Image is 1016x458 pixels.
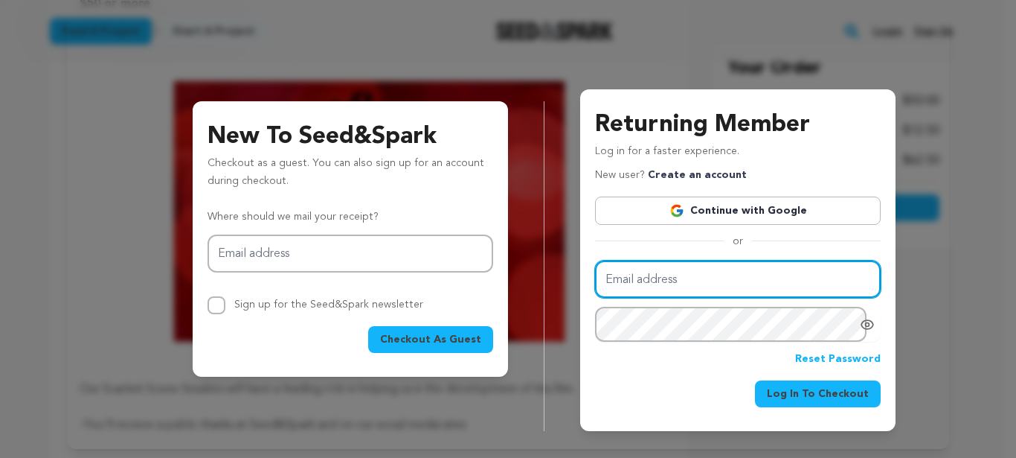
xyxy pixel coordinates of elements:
span: or [724,234,752,249]
button: Log In To Checkout [755,381,881,407]
h3: Returning Member [595,107,881,143]
a: Reset Password [795,351,881,369]
input: Email address [208,235,493,273]
a: Show password as plain text. Warning: this will display your password on the screen. [860,317,875,332]
p: New user? [595,167,747,185]
a: Create an account [648,170,747,180]
img: Google logo [669,203,684,218]
h3: New To Seed&Spark [208,119,493,155]
p: Log in for a faster experience. [595,143,881,167]
p: Checkout as a guest. You can also sign up for an account during checkout. [208,155,493,197]
span: Checkout As Guest [380,332,481,347]
span: Log In To Checkout [767,387,869,401]
button: Checkout As Guest [368,326,493,353]
a: Continue with Google [595,197,881,225]
label: Sign up for the Seed&Spark newsletter [234,299,423,310]
input: Email address [595,261,881,299]
p: Where should we mail your receipt? [208,209,493,226]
